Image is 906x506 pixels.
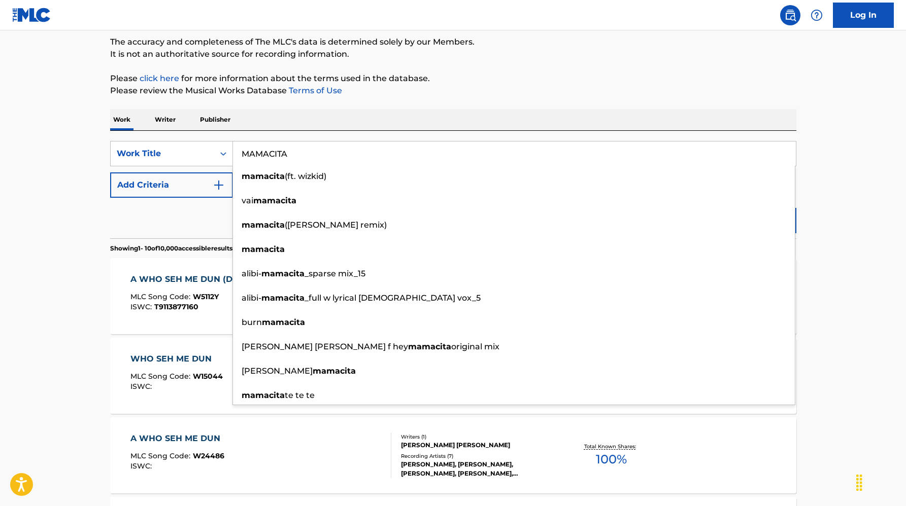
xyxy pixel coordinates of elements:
[130,273,328,285] div: A WHO SEH ME DUN (DYNAMIK DUO REMIX)
[110,338,796,414] a: WHO SEH ME DUNMLC Song Code:W15044ISWC:Writers (1)[PERSON_NAME]Recording Artists (157)[PERSON_NAM...
[401,433,554,441] div: Writers ( 1 )
[110,141,796,238] form: Search Form
[242,220,285,230] strong: mamacita
[154,302,198,311] span: T9113877160
[110,36,796,48] p: The accuracy and completeness of The MLC's data is determined solely by our Members.
[242,269,261,278] span: alibi-
[780,5,800,25] a: Public Search
[242,366,313,376] span: [PERSON_NAME]
[130,451,193,460] span: MLC Song Code :
[140,74,179,83] a: click here
[253,196,296,205] strong: mamacita
[401,452,554,460] div: Recording Artists ( 7 )
[110,258,796,334] a: A WHO SEH ME DUN (DYNAMIK DUO REMIX)MLC Song Code:W5112YISWC:T9113877160Writers (4)[PERSON_NAME],...
[130,292,193,301] span: MLC Song Code :
[285,390,315,400] span: te te te
[313,366,356,376] strong: mamacita
[197,109,233,130] p: Publisher
[130,432,225,445] div: A WHO SEH ME DUN
[193,292,219,301] span: W5112Y
[193,451,224,460] span: W24486
[242,342,408,351] span: [PERSON_NAME] [PERSON_NAME] f hey
[401,460,554,478] div: [PERSON_NAME], [PERSON_NAME], [PERSON_NAME], [PERSON_NAME], [PERSON_NAME]
[811,9,823,21] img: help
[110,417,796,493] a: A WHO SEH ME DUNMLC Song Code:W24486ISWC:Writers (1)[PERSON_NAME] [PERSON_NAME]Recording Artists ...
[261,269,305,278] strong: mamacita
[262,317,305,327] strong: mamacita
[855,457,906,506] iframe: Chat Widget
[305,293,481,303] span: _full w lyrical [DEMOGRAPHIC_DATA] vox_5
[584,443,639,450] p: Total Known Shares:
[130,353,223,365] div: WHO SEH ME DUN
[130,302,154,311] span: ISWC :
[285,220,387,230] span: ([PERSON_NAME] remix)
[110,48,796,60] p: It is not an authoritative source for recording information.
[305,269,365,278] span: _sparse mix_15
[110,109,133,130] p: Work
[242,171,285,181] strong: mamacita
[110,172,233,198] button: Add Criteria
[117,148,208,160] div: Work Title
[242,390,285,400] strong: mamacita
[242,293,261,303] span: alibi-
[110,73,796,85] p: Please for more information about the terms used in the database.
[242,317,262,327] span: burn
[833,3,894,28] a: Log In
[152,109,179,130] p: Writer
[242,196,253,205] span: vai
[401,441,554,450] div: [PERSON_NAME] [PERSON_NAME]
[110,85,796,97] p: Please review the Musical Works Database
[12,8,51,22] img: MLC Logo
[784,9,796,21] img: search
[193,372,223,381] span: W15044
[285,171,326,181] span: (ft. wizkid)
[287,86,342,95] a: Terms of Use
[451,342,499,351] span: original mix
[807,5,827,25] div: Help
[242,244,285,254] strong: mamacita
[851,467,867,498] div: Drag
[408,342,451,351] strong: mamacita
[596,450,627,468] span: 100 %
[261,293,305,303] strong: mamacita
[110,244,281,253] p: Showing 1 - 10 of 10,000 accessible results (Total 2,644,131 )
[130,461,154,471] span: ISWC :
[213,179,225,191] img: 9d2ae6d4665cec9f34b9.svg
[130,382,154,391] span: ISWC :
[130,372,193,381] span: MLC Song Code :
